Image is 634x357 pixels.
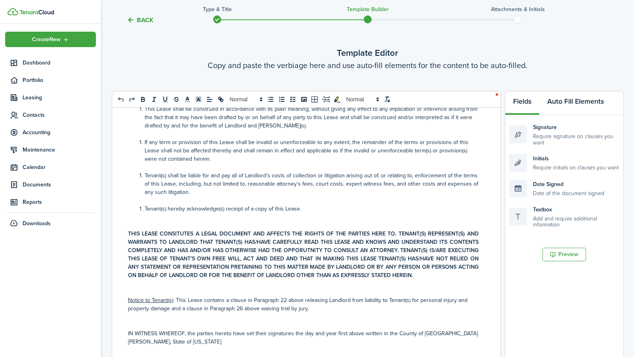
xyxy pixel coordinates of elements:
img: TenantCloud [8,8,18,15]
button: Auto Fill Elements [539,91,612,115]
button: link [215,95,226,104]
button: strike [171,95,182,104]
button: bold [137,95,149,104]
button: toggleMarkYellow: markYellow [332,95,343,104]
button: undo: undo [115,95,126,104]
span: Leasing [23,93,96,102]
li: If any term or provision of this Lease shall be invalid or unenforceable to any extent, the remai... [136,138,479,163]
span: Reports [23,198,96,206]
span: Documents [23,180,96,189]
strong: THIS LEASE CONSITUTES A LEGAL DOCUMENT AND AFFECTS THE RIGHTS OF THE PARTIES HERE TO. TENANT(S) R... [128,230,479,279]
wizard-step-header-title: Template Editor [105,46,630,59]
button: Open menu [5,32,96,47]
button: redo: redo [126,95,137,104]
p: IN WITNESS WHEREOF, the parties hereto have set their signatures the day and year first above wri... [128,329,479,346]
button: clean [382,95,393,104]
button: pageBreak [321,95,332,104]
span: Accounting [23,128,96,137]
button: italic [149,95,160,104]
h3: Type & Title [203,5,232,13]
span: Create New [32,37,61,42]
button: list: ordered [276,95,287,104]
h3: Attachments & Initials [491,5,545,13]
li: Tenant(s) shall be liable for and pay all of Landlord’s costs of collection or litigation arising... [136,171,479,196]
span: Downloads [23,219,51,228]
span: Maintenance [23,146,96,154]
button: underline [160,95,171,104]
span: Portfolio [23,76,96,84]
li: Tenant(s) hereby acknowledge(s) receipt of a copy of this Lease. [136,205,479,213]
u: Notice to Tenant(s) [128,296,173,304]
p: : This Lease contains a clause in Paragraph 22 above releasing Landlord from liability to Tenant(... [128,296,479,313]
button: image [298,95,309,104]
button: Preview [542,248,586,261]
button: list: check [287,95,298,104]
a: Dashboard [5,55,96,70]
button: Back [127,16,153,24]
span: Dashboard [23,59,96,67]
button: list: bullet [265,95,276,104]
img: TenantCloud [19,10,54,15]
span: Contacts [23,111,96,119]
li: This Lease shall be construed in accordance with its plain meaning, without giving any effect to ... [136,105,479,130]
button: table-better [309,95,321,104]
h3: Template Builder [347,5,389,13]
wizard-step-header-description: Copy and paste the verbiage here and use auto-fill elements for the content to be auto-filled. [105,59,630,71]
a: Reports [5,194,96,210]
span: Calendar [23,163,96,171]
